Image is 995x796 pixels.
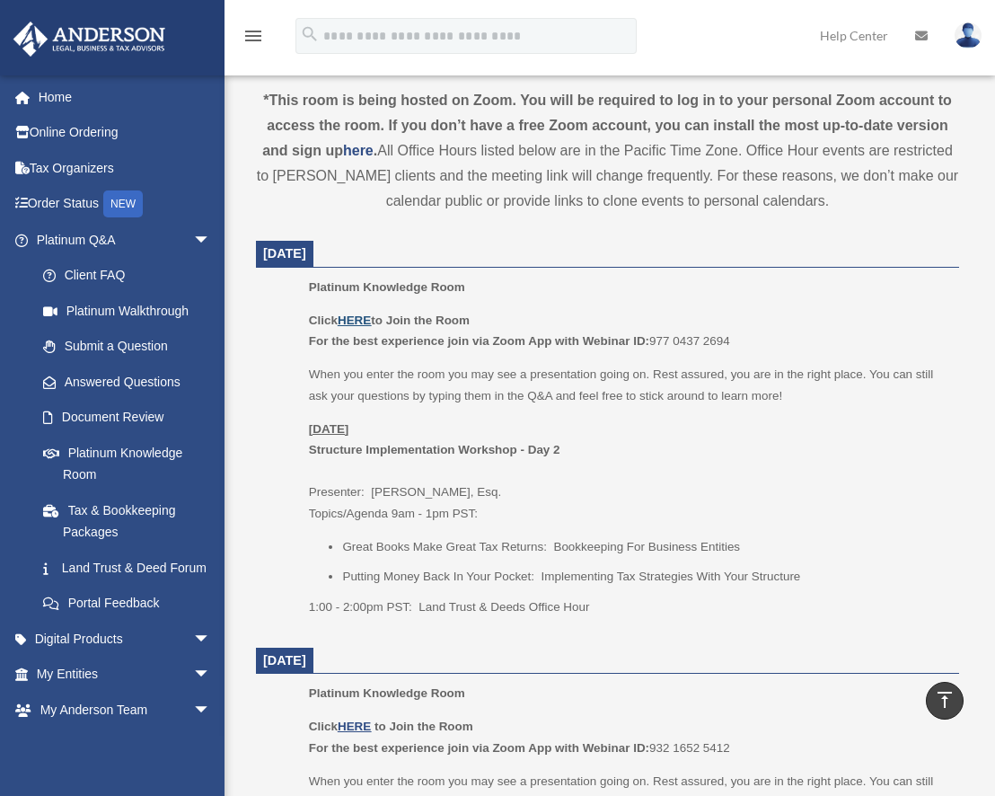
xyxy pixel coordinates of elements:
li: Putting Money Back In Your Pocket: Implementing Tax Strategies With Your Structure [342,566,947,588]
a: Tax & Bookkeeping Packages [25,492,238,550]
span: arrow_drop_down [193,222,229,259]
a: Document Review [25,400,238,436]
span: arrow_drop_down [193,692,229,729]
b: For the best experience join via Zoom App with Webinar ID: [309,741,649,755]
a: Portal Feedback [25,586,238,622]
a: vertical_align_top [926,682,964,720]
a: Order StatusNEW [13,186,238,223]
strong: *This room is being hosted on Zoom. You will be required to log in to your personal Zoom account ... [262,93,952,158]
span: arrow_drop_down [193,657,229,694]
b: Click to Join the Room [309,314,470,327]
a: My Entitiesarrow_drop_down [13,657,238,693]
span: [DATE] [263,246,306,261]
a: here [343,143,374,158]
u: [DATE] [309,422,349,436]
a: Submit a Question [25,329,238,365]
img: User Pic [955,22,982,49]
a: Land Trust & Deed Forum [25,550,238,586]
b: Click [309,720,374,733]
a: Client FAQ [25,258,238,294]
p: When you enter the room you may see a presentation going on. Rest assured, you are in the right p... [309,364,947,406]
a: menu [242,31,264,47]
span: arrow_drop_down [193,621,229,658]
a: Tax Organizers [13,150,238,186]
i: vertical_align_top [934,689,955,711]
span: Platinum Knowledge Room [309,280,465,294]
div: NEW [103,190,143,217]
a: Answered Questions [25,364,238,400]
i: search [300,24,320,44]
a: Platinum Walkthrough [25,293,238,329]
img: Anderson Advisors Platinum Portal [8,22,171,57]
a: My Documentsarrow_drop_down [13,728,238,764]
span: Platinum Knowledge Room [309,686,465,700]
b: For the best experience join via Zoom App with Webinar ID: [309,334,649,348]
a: Platinum Knowledge Room [25,435,229,492]
a: Online Ordering [13,115,238,151]
li: Great Books Make Great Tax Returns: Bookkeeping For Business Entities [342,536,947,558]
i: menu [242,25,264,47]
strong: . [374,143,377,158]
p: Presenter: [PERSON_NAME], Esq. Topics/Agenda 9am - 1pm PST: [309,419,947,525]
div: All Office Hours listed below are in the Pacific Time Zone. Office Hour events are restricted to ... [256,88,959,214]
span: arrow_drop_down [193,728,229,765]
a: Digital Productsarrow_drop_down [13,621,238,657]
p: 932 1652 5412 [309,716,947,758]
p: 1:00 - 2:00pm PST: Land Trust & Deeds Office Hour [309,597,947,618]
b: to Join the Room [374,720,473,733]
a: My Anderson Teamarrow_drop_down [13,692,238,728]
a: Home [13,79,238,115]
p: 977 0437 2694 [309,310,947,352]
a: HERE [338,314,371,327]
a: Platinum Q&Aarrow_drop_down [13,222,238,258]
span: [DATE] [263,653,306,668]
b: Structure Implementation Workshop - Day 2 [309,443,560,456]
a: HERE [338,720,371,733]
